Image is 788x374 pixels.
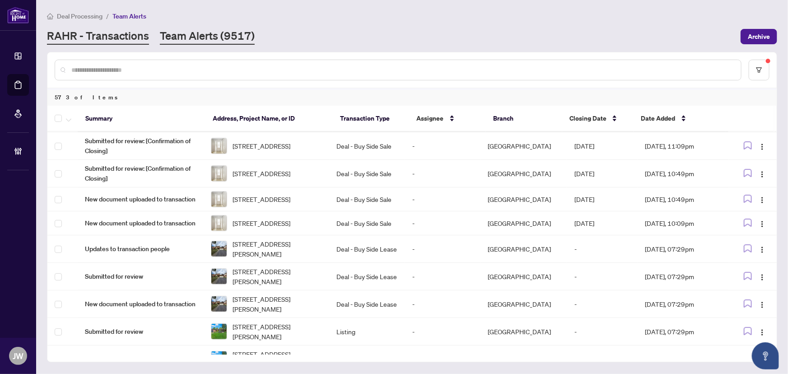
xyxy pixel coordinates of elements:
[211,296,227,312] img: thumbnail-img
[567,290,638,318] td: -
[638,211,728,235] td: [DATE], 10:09pm
[233,294,322,314] span: [STREET_ADDRESS][PERSON_NAME]
[333,106,409,132] th: Transaction Type
[759,246,766,253] img: Logo
[85,218,196,228] span: New document uploaded to transaction
[211,324,227,339] img: thumbnail-img
[638,290,728,318] td: [DATE], 07:29pm
[85,299,196,309] span: New document uploaded to transaction
[749,60,769,80] button: filter
[330,211,405,235] td: Deal - Buy Side Sale
[47,89,777,106] div: 573 of Items
[759,274,766,281] img: Logo
[638,346,728,373] td: [DATE], 07:29pm
[85,194,196,204] span: New document uploaded to transaction
[480,235,567,263] td: [GEOGRAPHIC_DATA]
[233,218,290,228] span: [STREET_ADDRESS]
[330,187,405,211] td: Deal - Buy Side Sale
[85,354,196,364] span: New document uploaded to transaction
[112,12,146,20] span: Team Alerts
[567,211,638,235] td: [DATE]
[567,132,638,160] td: [DATE]
[405,132,480,160] td: -
[755,242,769,256] button: Logo
[569,113,606,123] span: Closing Date
[205,106,333,132] th: Address, Project Name, or ID
[752,342,779,369] button: Open asap
[211,241,227,257] img: thumbnail-img
[233,141,290,151] span: [STREET_ADDRESS]
[562,106,634,132] th: Closing Date
[106,11,109,21] li: /
[755,166,769,181] button: Logo
[759,171,766,178] img: Logo
[480,187,567,211] td: [GEOGRAPHIC_DATA]
[755,139,769,153] button: Logo
[330,132,405,160] td: Deal - Buy Side Sale
[638,187,728,211] td: [DATE], 10:49pm
[160,28,255,45] a: Team Alerts (9517)
[330,346,405,373] td: Listing
[47,28,149,45] a: RAHR - Transactions
[211,138,227,154] img: thumbnail-img
[748,29,770,44] span: Archive
[85,244,196,254] span: Updates to transaction people
[638,132,728,160] td: [DATE], 11:09pm
[405,160,480,187] td: -
[634,106,726,132] th: Date Added
[480,290,567,318] td: [GEOGRAPHIC_DATA]
[405,211,480,235] td: -
[480,160,567,187] td: [GEOGRAPHIC_DATA]
[480,318,567,346] td: [GEOGRAPHIC_DATA]
[741,29,777,44] button: Archive
[480,211,567,235] td: [GEOGRAPHIC_DATA]
[85,164,196,183] span: Submitted for review: [Confirmation of Closing]
[755,216,769,230] button: Logo
[567,160,638,187] td: [DATE]
[638,160,728,187] td: [DATE], 10:49pm
[567,235,638,263] td: -
[78,106,205,132] th: Summary
[417,113,444,123] span: Assignee
[755,297,769,311] button: Logo
[759,329,766,336] img: Logo
[405,235,480,263] td: -
[638,235,728,263] td: [DATE], 07:29pm
[85,271,196,281] span: Submitted for review
[57,12,103,20] span: Deal Processing
[330,290,405,318] td: Deal - Buy Side Lease
[638,263,728,290] td: [DATE], 07:29pm
[480,346,567,373] td: [GEOGRAPHIC_DATA]
[13,350,23,362] span: JW
[638,318,728,346] td: [DATE], 07:29pm
[480,263,567,290] td: [GEOGRAPHIC_DATA]
[759,220,766,228] img: Logo
[233,168,290,178] span: [STREET_ADDRESS]
[85,327,196,337] span: Submitted for review
[330,263,405,290] td: Deal - Buy Side Lease
[567,346,638,373] td: -
[756,67,762,73] span: filter
[755,269,769,284] button: Logo
[405,346,480,373] td: -
[759,143,766,150] img: Logo
[405,263,480,290] td: -
[233,266,322,286] span: [STREET_ADDRESS][PERSON_NAME]
[330,318,405,346] td: Listing
[486,106,562,132] th: Branch
[755,324,769,339] button: Logo
[211,351,227,367] img: thumbnail-img
[233,194,290,204] span: [STREET_ADDRESS]
[233,239,322,259] span: [STREET_ADDRESS][PERSON_NAME]
[567,263,638,290] td: -
[233,349,322,369] span: [STREET_ADDRESS][PERSON_NAME]
[759,301,766,309] img: Logo
[641,113,676,123] span: Date Added
[211,269,227,284] img: thumbnail-img
[567,187,638,211] td: [DATE]
[755,192,769,206] button: Logo
[405,290,480,318] td: -
[567,318,638,346] td: -
[85,136,196,156] span: Submitted for review: [Confirmation of Closing]
[211,192,227,207] img: thumbnail-img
